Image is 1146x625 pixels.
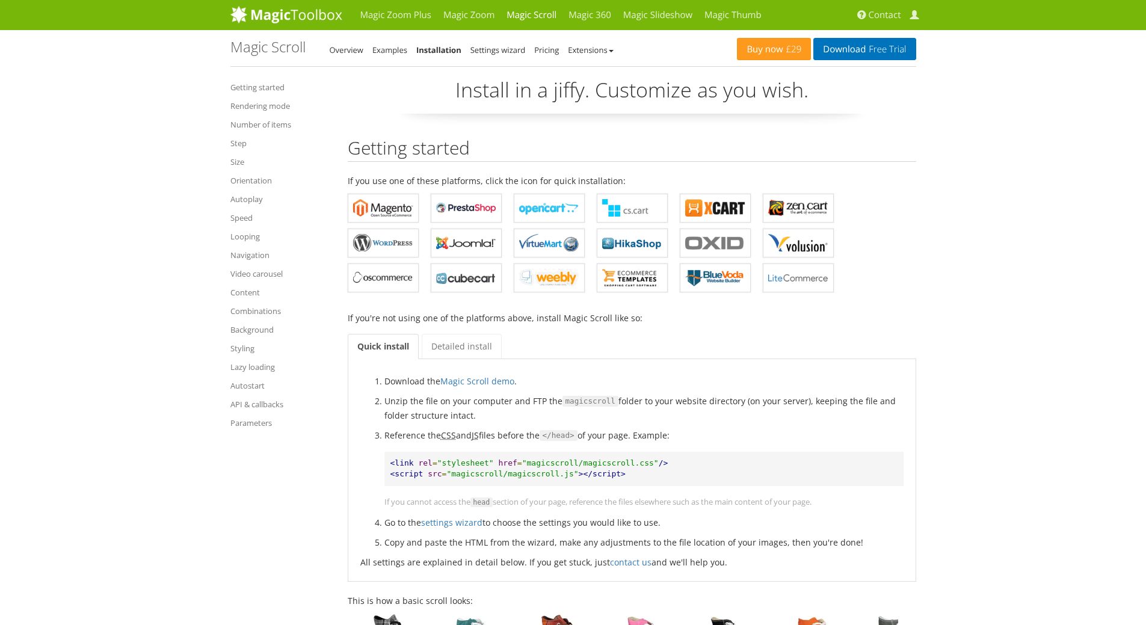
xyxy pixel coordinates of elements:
a: Magic Scroll demo [440,375,514,387]
b: Magic Scroll for X-Cart [685,199,745,217]
span: = [517,458,522,467]
a: Magic Scroll for Joomla [431,229,502,257]
a: Magic Scroll for CubeCart [431,263,502,292]
code: magicscroll [562,396,618,407]
a: Magic Scroll for HikaShop [597,229,668,257]
p: If you're not using one of the platforms above, install Magic Scroll like so: [348,311,916,325]
a: Magic Scroll for X-Cart [680,194,751,223]
a: Parameters [230,416,330,430]
span: = [433,458,437,467]
a: Combinations [230,304,330,318]
a: Buy now£29 [737,38,811,60]
a: Settings wizard [470,45,526,55]
a: Autoplay [230,192,330,206]
a: Background [230,322,330,337]
code: head [470,497,493,507]
b: Magic Scroll for LiteCommerce [768,269,828,287]
a: settings wizard [421,517,482,528]
a: Magic Scroll for ecommerce Templates [597,263,668,292]
h1: Magic Scroll [230,39,306,55]
a: Styling [230,341,330,356]
a: Size [230,155,330,169]
a: Magic Scroll for Magento [348,194,419,223]
a: Magic Scroll for Volusion [763,229,834,257]
li: Unzip the file on your computer and FTP the folder to your website directory (on your server), ke... [384,394,904,422]
a: Looping [230,229,330,244]
span: <link [390,458,414,467]
b: Magic Scroll for CS-Cart [602,199,662,217]
span: "magicscroll/magicscroll.js" [446,469,578,478]
a: Magic Scroll for Zen Cart [763,194,834,223]
b: Magic Scroll for Zen Cart [768,199,828,217]
a: Step [230,136,330,150]
h2: Getting started [348,138,916,162]
a: Magic Scroll for Weebly [514,263,585,292]
a: Speed [230,211,330,225]
a: Lazy loading [230,360,330,374]
b: Magic Scroll for Weebly [519,269,579,287]
a: API & callbacks [230,397,330,411]
b: Magic Scroll for OpenCart [519,199,579,217]
acronym: Cascading Style Sheet [441,429,456,441]
b: Magic Scroll for HikaShop [602,234,662,252]
a: Overview [330,45,363,55]
b: Magic Scroll for VirtueMart [519,234,579,252]
a: DownloadFree Trial [813,38,916,60]
a: Quick install [348,334,419,359]
span: "magicscroll/magicscroll.css" [522,458,659,467]
p: Reference the and files before the of your page. Example: [384,428,904,443]
img: MagicToolbox.com - Image tools for your website [230,5,342,23]
p: This is how a basic scroll looks: [348,594,916,608]
a: Magic Scroll for VirtueMart [514,229,585,257]
span: Free Trial [866,45,906,54]
li: Download the . [384,374,904,388]
b: Magic Scroll for osCommerce [353,269,413,287]
span: ></script> [579,469,626,478]
span: Contact [869,9,901,21]
b: Magic Scroll for WordPress [353,234,413,252]
li: Go to the to choose the settings you would like to use. [384,516,904,529]
p: Install in a jiffy. Customize as you wish. [348,76,916,114]
a: Navigation [230,248,330,262]
p: If you cannot access the section of your page, reference the files elsewhere such as the main con... [384,495,904,510]
span: href [499,458,517,467]
span: /> [659,458,668,467]
b: Magic Scroll for Volusion [768,234,828,252]
a: Magic Scroll for OpenCart [514,194,585,223]
acronym: JavaScript [472,429,479,441]
a: Orientation [230,173,330,188]
a: Magic Scroll for OXID [680,229,751,257]
a: Video carousel [230,266,330,281]
span: src [428,469,442,478]
a: Magic Scroll for BlueVoda [680,263,751,292]
a: contact us [610,556,652,568]
a: Magic Scroll for osCommerce [348,263,419,292]
span: = [442,469,447,478]
b: Magic Scroll for CubeCart [436,269,496,287]
a: Magic Scroll for LiteCommerce [763,263,834,292]
a: Detailed install [422,334,502,359]
span: "stylesheet" [437,458,494,467]
b: Magic Scroll for BlueVoda [685,269,745,287]
b: Magic Scroll for Magento [353,199,413,217]
code: </head> [540,430,578,441]
b: Magic Scroll for Joomla [436,234,496,252]
a: Rendering mode [230,99,330,113]
a: Content [230,285,330,300]
span: rel [418,458,432,467]
p: If you use one of these platforms, click the icon for quick installation: [348,174,916,188]
a: Magic Scroll for PrestaShop [431,194,502,223]
a: Examples [372,45,407,55]
a: Installation [416,45,461,55]
b: Magic Scroll for ecommerce Templates [602,269,662,287]
a: Getting started [230,80,330,94]
span: <script [390,469,424,478]
a: Autostart [230,378,330,393]
span: £29 [783,45,802,54]
a: Pricing [534,45,559,55]
b: Magic Scroll for OXID [685,234,745,252]
p: All settings are explained in detail below. If you get stuck, just and we'll help you. [360,555,904,569]
a: Magic Scroll for WordPress [348,229,419,257]
b: Magic Scroll for PrestaShop [436,199,496,217]
a: Magic Scroll for CS-Cart [597,194,668,223]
